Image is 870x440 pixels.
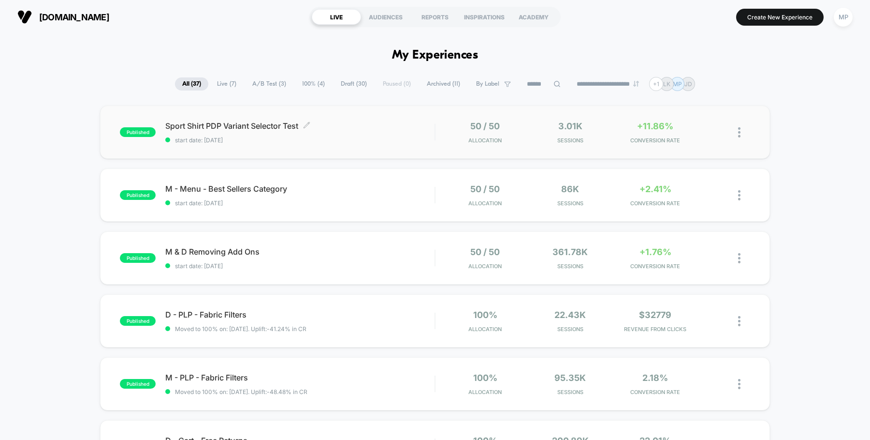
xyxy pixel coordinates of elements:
span: A/B Test ( 3 ) [245,77,293,91]
span: $32779 [639,310,671,320]
img: end [633,81,639,87]
div: + 1 [649,77,663,91]
button: Create New Experience [736,9,824,26]
span: Sessions [530,200,610,207]
img: Visually logo [17,10,32,24]
span: 50 / 50 [470,121,500,131]
span: start date: [DATE] [165,199,435,207]
span: Moved to 100% on: [DATE] . Uplift: -41.24% in CR [175,325,306,333]
span: 3.01k [558,121,582,131]
span: By Label [476,80,499,88]
span: start date: [DATE] [165,262,435,270]
button: MP [831,7,855,27]
span: Sessions [530,263,610,270]
span: Allocation [468,389,502,395]
span: Sessions [530,389,610,395]
span: Allocation [468,137,502,144]
div: REPORTS [410,9,460,25]
span: Allocation [468,326,502,333]
p: LK [663,80,670,88]
span: Draft ( 30 ) [333,77,374,91]
span: CONVERSION RATE [615,200,696,207]
span: Live ( 7 ) [210,77,244,91]
span: published [120,316,156,326]
span: CONVERSION RATE [615,263,696,270]
h1: My Experiences [392,48,478,62]
span: +1.76% [639,247,671,257]
span: 50 / 50 [470,247,500,257]
span: 86k [561,184,579,194]
span: Archived ( 11 ) [420,77,467,91]
span: Sport Shirt PDP Variant Selector Test [165,121,435,131]
span: 2.18% [642,373,668,383]
span: Sessions [530,137,610,144]
span: All ( 37 ) [175,77,208,91]
div: INSPIRATIONS [460,9,509,25]
img: close [738,127,740,137]
span: Allocation [468,200,502,207]
span: published [120,190,156,200]
span: published [120,379,156,389]
span: 50 / 50 [470,184,500,194]
span: M & D Removing Add Ons [165,247,435,257]
span: [DOMAIN_NAME] [39,12,109,22]
span: Moved to 100% on: [DATE] . Uplift: -48.48% in CR [175,388,307,395]
span: 100% [473,373,497,383]
div: LIVE [312,9,361,25]
span: published [120,127,156,137]
p: JD [684,80,692,88]
span: Allocation [468,263,502,270]
span: published [120,253,156,263]
span: 95.35k [554,373,586,383]
span: 361.78k [552,247,588,257]
span: REVENUE FROM CLICKS [615,326,696,333]
span: 100% [473,310,497,320]
span: M - Menu - Best Sellers Category [165,184,435,194]
div: AUDIENCES [361,9,410,25]
span: +11.86% [637,121,673,131]
img: close [738,190,740,200]
span: 100% ( 4 ) [295,77,332,91]
div: ACADEMY [509,9,558,25]
span: +2.41% [639,184,671,194]
span: M - PLP - Fabric Filters [165,373,435,382]
span: 22.43k [554,310,586,320]
button: [DOMAIN_NAME] [14,9,112,25]
img: close [738,316,740,326]
span: start date: [DATE] [165,137,435,144]
p: MP [673,80,682,88]
img: close [738,379,740,389]
div: MP [834,8,853,27]
span: CONVERSION RATE [615,389,696,395]
span: D - PLP - Fabric Filters [165,310,435,319]
span: Sessions [530,326,610,333]
img: close [738,253,740,263]
span: CONVERSION RATE [615,137,696,144]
